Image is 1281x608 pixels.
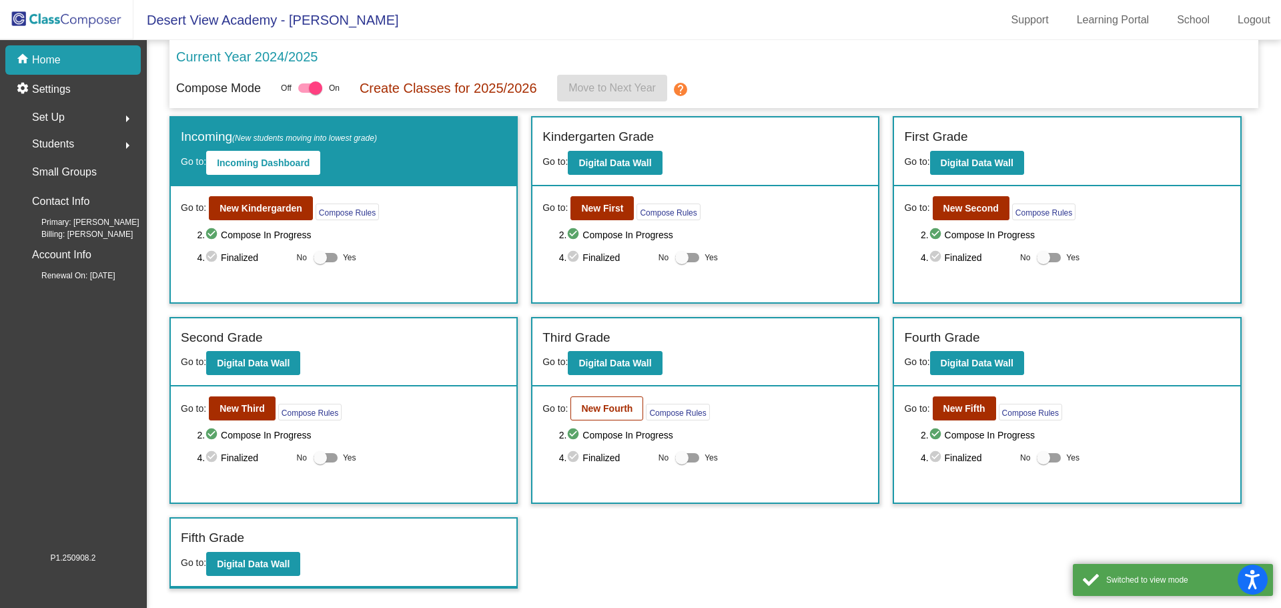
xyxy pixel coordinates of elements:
button: Compose Rules [999,404,1062,420]
mat-icon: check_circle [566,250,582,266]
p: Current Year 2024/2025 [176,47,318,67]
b: Digital Data Wall [578,358,651,368]
b: New Fifth [943,403,985,414]
button: Digital Data Wall [206,351,300,375]
label: Incoming [181,127,377,147]
mat-icon: check_circle [929,450,945,466]
span: Yes [343,450,356,466]
b: Digital Data Wall [217,358,290,368]
label: Second Grade [181,328,263,348]
label: Fifth Grade [181,529,244,548]
span: Yes [1066,250,1080,266]
label: Third Grade [542,328,610,348]
mat-icon: settings [16,81,32,97]
b: Digital Data Wall [217,559,290,569]
mat-icon: check_circle [205,450,221,466]
b: Digital Data Wall [941,358,1013,368]
button: Incoming Dashboard [206,151,320,175]
span: Yes [1066,450,1080,466]
mat-icon: home [16,52,32,68]
span: Go to: [542,156,568,167]
span: 4. Finalized [921,250,1013,266]
mat-icon: check_circle [205,427,221,443]
span: Go to: [181,557,206,568]
p: Settings [32,81,71,97]
span: Desert View Academy - [PERSON_NAME] [133,9,399,31]
label: First Grade [904,127,967,147]
b: New Second [943,203,999,214]
b: New Kindergarden [220,203,302,214]
button: Compose Rules [1012,204,1076,220]
span: Students [32,135,74,154]
span: Go to: [542,402,568,416]
b: New Fourth [581,403,632,414]
button: Digital Data Wall [930,151,1024,175]
span: 2. Compose In Progress [559,427,869,443]
span: 4. Finalized [197,450,290,466]
p: Home [32,52,61,68]
div: Switched to view mode [1106,574,1263,586]
p: Account Info [32,246,91,264]
span: Go to: [181,402,206,416]
span: No [1020,452,1030,464]
b: Incoming Dashboard [217,158,310,168]
span: No [659,452,669,464]
span: Go to: [181,201,206,215]
span: No [297,452,307,464]
button: New Fifth [933,396,996,420]
mat-icon: arrow_right [119,111,135,127]
span: Go to: [904,356,929,367]
span: 2. Compose In Progress [921,427,1230,443]
span: 4. Finalized [921,450,1013,466]
button: New First [570,196,634,220]
mat-icon: help [673,81,689,97]
p: Create Classes for 2025/2026 [360,78,537,98]
span: Move to Next Year [568,82,656,93]
button: New Second [933,196,1009,220]
button: New Fourth [570,396,643,420]
span: Go to: [542,356,568,367]
span: Go to: [181,156,206,167]
span: Billing: [PERSON_NAME] [20,228,133,240]
button: Compose Rules [316,204,379,220]
label: Kindergarten Grade [542,127,654,147]
span: 2. Compose In Progress [197,227,506,243]
span: On [329,82,340,94]
button: Compose Rules [278,404,342,420]
span: Go to: [904,156,929,167]
span: 2. Compose In Progress [921,227,1230,243]
span: Yes [343,250,356,266]
button: New Kindergarden [209,196,313,220]
span: Yes [705,450,718,466]
button: Digital Data Wall [206,552,300,576]
span: Yes [705,250,718,266]
span: 2. Compose In Progress [197,427,506,443]
button: Compose Rules [646,404,709,420]
mat-icon: arrow_right [119,137,135,154]
mat-icon: check_circle [929,427,945,443]
span: Off [281,82,292,94]
span: (New students moving into lowest grade) [232,133,377,143]
a: Learning Portal [1066,9,1160,31]
span: Go to: [542,201,568,215]
mat-icon: check_circle [566,427,582,443]
span: Set Up [32,108,65,127]
p: Small Groups [32,163,97,182]
mat-icon: check_circle [929,227,945,243]
span: Go to: [181,356,206,367]
p: Contact Info [32,192,89,211]
p: Compose Mode [176,79,261,97]
span: No [659,252,669,264]
button: Digital Data Wall [568,151,662,175]
b: Digital Data Wall [941,158,1013,168]
mat-icon: check_circle [566,450,582,466]
button: Digital Data Wall [930,351,1024,375]
span: Primary: [PERSON_NAME] [20,216,139,228]
label: Fourth Grade [904,328,979,348]
span: No [1020,252,1030,264]
mat-icon: check_circle [205,227,221,243]
mat-icon: check_circle [205,250,221,266]
span: 4. Finalized [197,250,290,266]
b: Digital Data Wall [578,158,651,168]
a: Logout [1227,9,1281,31]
